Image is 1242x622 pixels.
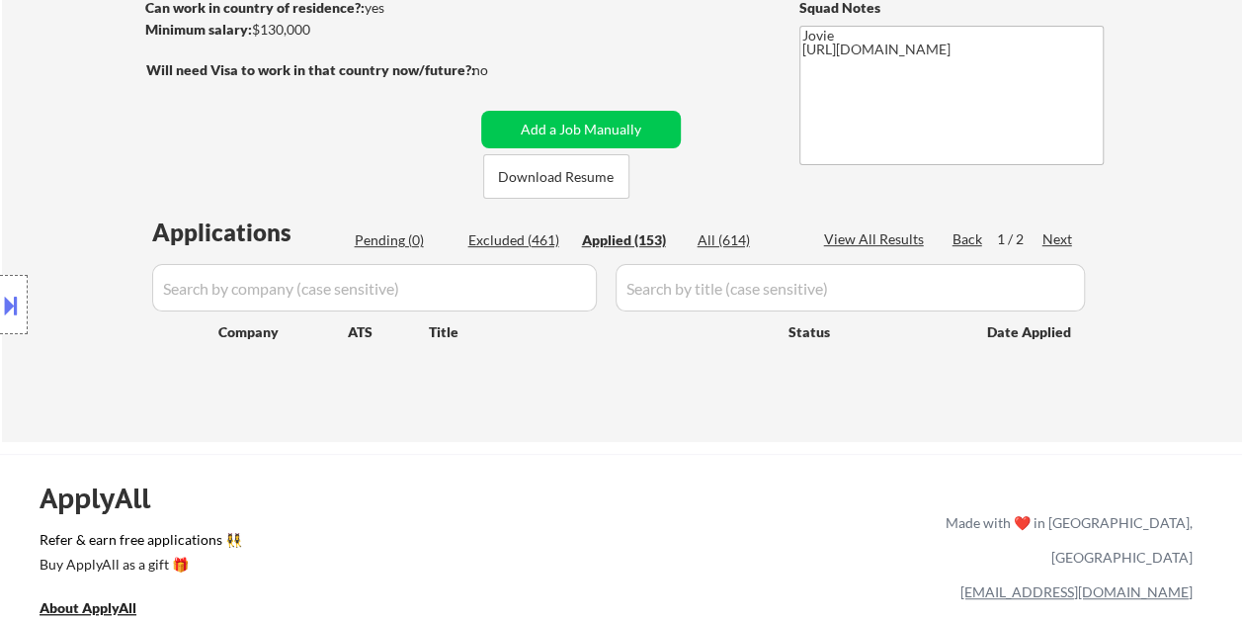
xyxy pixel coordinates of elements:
[145,20,474,40] div: $130,000
[960,583,1193,600] a: [EMAIL_ADDRESS][DOMAIN_NAME]
[481,111,681,148] button: Add a Job Manually
[348,322,429,342] div: ATS
[40,554,237,578] a: Buy ApplyAll as a gift 🎁
[987,322,1074,342] div: Date Applied
[40,599,136,616] u: About ApplyAll
[468,230,567,250] div: Excluded (461)
[152,264,597,311] input: Search by company (case sensitive)
[355,230,454,250] div: Pending (0)
[952,229,984,249] div: Back
[146,61,475,78] strong: Will need Visa to work in that country now/future?:
[997,229,1042,249] div: 1 / 2
[40,533,533,554] a: Refer & earn free applications 👯‍♀️
[429,322,770,342] div: Title
[40,482,173,515] div: ApplyAll
[1042,229,1074,249] div: Next
[145,21,252,38] strong: Minimum salary:
[824,229,930,249] div: View All Results
[616,264,1085,311] input: Search by title (case sensitive)
[582,230,681,250] div: Applied (153)
[40,558,237,572] div: Buy ApplyAll as a gift 🎁
[472,60,529,80] div: no
[40,597,164,622] a: About ApplyAll
[938,505,1193,575] div: Made with ❤️ in [GEOGRAPHIC_DATA], [GEOGRAPHIC_DATA]
[698,230,796,250] div: All (614)
[483,154,629,199] button: Download Resume
[788,313,958,349] div: Status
